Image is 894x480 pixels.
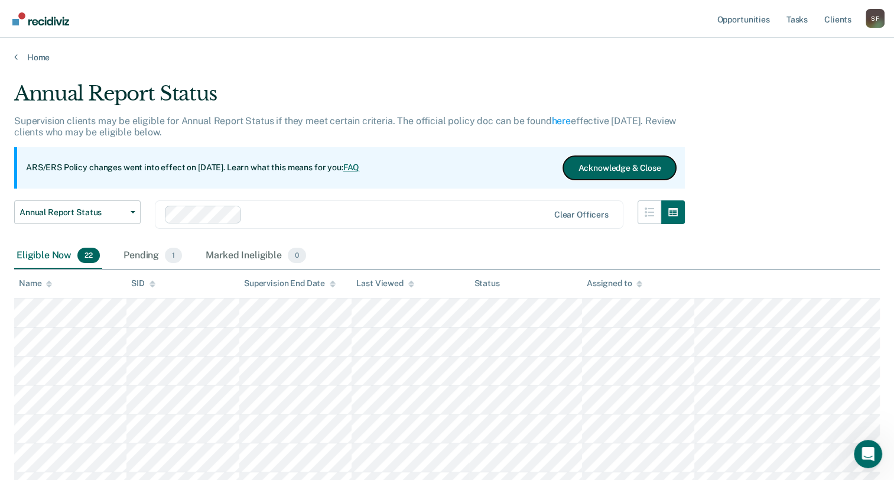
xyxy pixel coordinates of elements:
[563,156,675,180] button: Acknowledge & Close
[26,162,359,174] p: ARS/ERS Policy changes went into effect on [DATE]. Learn what this means for you:
[12,12,69,25] img: Recidiviz
[165,248,182,263] span: 1
[866,9,885,28] button: Profile dropdown button
[587,278,642,288] div: Assigned to
[554,210,609,220] div: Clear officers
[203,243,308,269] div: Marked Ineligible0
[356,278,414,288] div: Last Viewed
[14,52,880,63] a: Home
[288,248,306,263] span: 0
[343,163,360,172] a: FAQ
[14,82,685,115] div: Annual Report Status
[131,278,155,288] div: SID
[474,278,499,288] div: Status
[19,207,126,218] span: Annual Report Status
[552,115,571,127] a: here
[77,248,100,263] span: 22
[854,440,882,468] iframe: Intercom live chat
[121,243,184,269] div: Pending1
[14,200,141,224] button: Annual Report Status
[14,115,676,138] p: Supervision clients may be eligible for Annual Report Status if they meet certain criteria. The o...
[19,278,52,288] div: Name
[866,9,885,28] div: S F
[244,278,336,288] div: Supervision End Date
[14,243,102,269] div: Eligible Now22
